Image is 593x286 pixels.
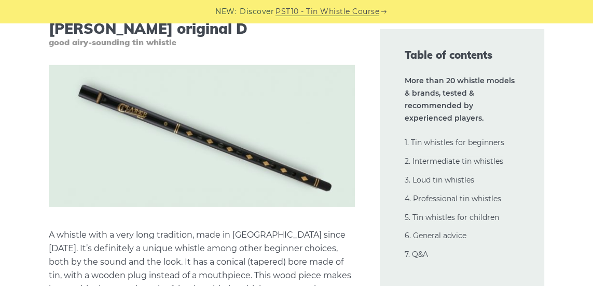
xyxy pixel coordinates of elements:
[49,20,355,47] h3: [PERSON_NAME] original D
[49,65,355,207] img: Clarke original tin whistle
[275,6,379,18] a: PST10 - Tin Whistle Course
[405,231,466,240] a: 6. General advice
[215,6,237,18] span: NEW:
[240,6,274,18] span: Discover
[405,48,519,62] span: Table of contents
[405,250,428,259] a: 7. Q&A
[405,76,515,122] strong: More than 20 whistle models & brands, tested & recommended by experienced players.
[49,37,355,47] span: good airy-sounding tin whistle
[405,157,503,166] a: 2. Intermediate tin whistles
[405,175,474,185] a: 3. Loud tin whistles
[405,194,501,203] a: 4. Professional tin whistles
[405,213,499,222] a: 5. Tin whistles for children
[405,138,504,147] a: 1. Tin whistles for beginners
